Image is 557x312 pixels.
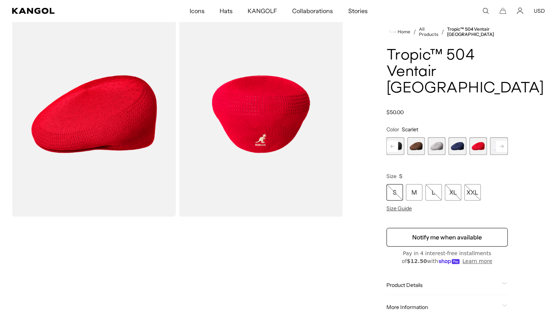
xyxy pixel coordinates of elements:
img: color-scarlet [179,12,343,217]
div: 8 of 16 [449,137,466,155]
span: Home [396,29,410,34]
img: color-scarlet [12,12,176,217]
a: Tropic™ 504 Ventair [GEOGRAPHIC_DATA] [447,27,508,37]
div: 7 of 16 [428,137,446,155]
div: XL [445,184,461,201]
span: Size Guide [386,205,412,212]
span: Size [386,173,397,180]
h1: Tropic™ 504 Ventair [GEOGRAPHIC_DATA] [386,48,508,97]
nav: breadcrumbs [386,27,508,37]
div: 10 of 16 [490,137,508,155]
button: Notify me when available [386,228,508,247]
div: 5 of 16 [386,137,404,155]
li: / [410,27,416,36]
label: White [490,137,508,155]
label: Scarlet [469,137,487,155]
label: Navy [449,137,466,155]
div: S [386,184,403,201]
label: Black/Gold [386,137,404,155]
span: $50.00 [386,109,404,116]
span: Color [386,126,399,133]
li: / [438,27,444,36]
label: Brown [407,137,425,155]
label: Grey [428,137,446,155]
product-gallery: Gallery Viewer [12,12,343,217]
span: More Information [386,304,499,311]
a: Kangol [12,8,125,14]
button: USD [534,7,545,14]
a: All Products [419,27,438,37]
div: M [406,184,422,201]
span: S [399,173,403,180]
a: Account [517,7,523,14]
summary: Search here [482,7,489,14]
div: 9 of 16 [469,137,487,155]
div: XXL [464,184,481,201]
span: Product Details [386,282,499,288]
div: 6 of 16 [407,137,425,155]
button: Cart [499,7,506,14]
div: L [425,184,442,201]
span: Scarlet [402,126,418,133]
a: Home [389,28,410,35]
